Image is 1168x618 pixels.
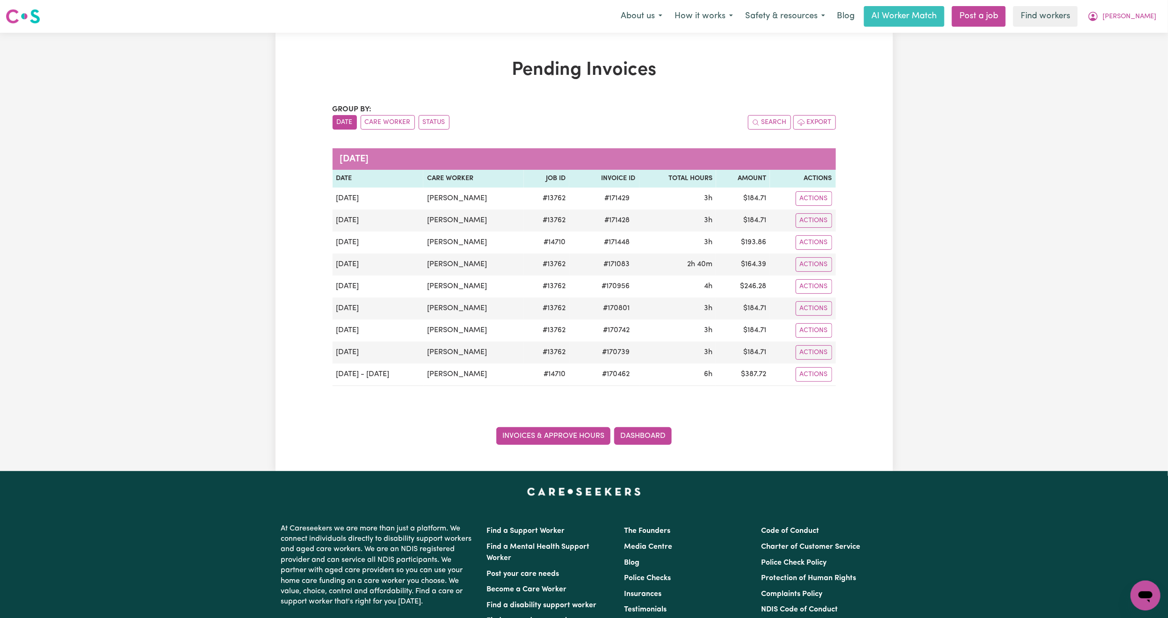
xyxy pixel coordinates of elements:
[524,320,569,342] td: # 13762
[704,305,712,312] span: 3 hours
[831,6,860,27] a: Blog
[704,327,712,334] span: 3 hours
[524,298,569,320] td: # 13762
[423,188,524,210] td: [PERSON_NAME]
[796,279,832,294] button: Actions
[1013,6,1078,27] a: Find workers
[333,254,423,276] td: [DATE]
[333,364,423,386] td: [DATE] - [DATE]
[952,6,1006,27] a: Post a job
[716,342,770,364] td: $ 184.71
[597,369,636,380] span: # 170462
[761,559,827,567] a: Police Check Policy
[796,257,832,272] button: Actions
[748,115,791,130] button: Search
[739,7,831,26] button: Safety & resources
[423,298,524,320] td: [PERSON_NAME]
[487,602,597,609] a: Find a disability support worker
[1081,7,1162,26] button: My Account
[716,210,770,232] td: $ 184.71
[624,543,672,551] a: Media Centre
[527,488,641,495] a: Careseekers home page
[333,298,423,320] td: [DATE]
[281,520,476,611] p: At Careseekers we are more than just a platform. We connect individuals directly to disability su...
[569,170,639,188] th: Invoice ID
[333,59,836,81] h1: Pending Invoices
[687,261,712,268] span: 2 hours 40 minutes
[597,347,636,358] span: # 170739
[1131,581,1161,611] iframe: Button to launch messaging window, conversation in progress
[796,191,832,206] button: Actions
[598,259,636,270] span: # 171083
[524,342,569,364] td: # 13762
[864,6,944,27] a: AI Worker Match
[624,527,670,535] a: The Founders
[796,323,832,338] button: Actions
[333,276,423,298] td: [DATE]
[333,170,423,188] th: Date
[716,320,770,342] td: $ 184.71
[716,254,770,276] td: $ 164.39
[496,427,610,445] a: Invoices & Approve Hours
[796,235,832,250] button: Actions
[419,115,450,130] button: sort invoices by paid status
[796,367,832,382] button: Actions
[599,215,636,226] span: # 171428
[716,364,770,386] td: $ 387.72
[333,148,836,170] caption: [DATE]
[361,115,415,130] button: sort invoices by care worker
[761,527,819,535] a: Code of Conduct
[1103,12,1156,22] span: [PERSON_NAME]
[524,254,569,276] td: # 13762
[761,574,856,582] a: Protection of Human Rights
[615,7,668,26] button: About us
[423,364,524,386] td: [PERSON_NAME]
[704,217,712,224] span: 3 hours
[524,232,569,254] td: # 14710
[761,590,822,598] a: Complaints Policy
[524,364,569,386] td: # 14710
[716,298,770,320] td: $ 184.71
[333,320,423,342] td: [DATE]
[761,606,838,613] a: NDIS Code of Conduct
[524,276,569,298] td: # 13762
[624,606,667,613] a: Testimonials
[796,301,832,316] button: Actions
[423,210,524,232] td: [PERSON_NAME]
[6,8,40,25] img: Careseekers logo
[716,276,770,298] td: $ 246.28
[598,325,636,336] span: # 170742
[333,342,423,364] td: [DATE]
[793,115,836,130] button: Export
[704,371,712,378] span: 6 hours
[524,188,569,210] td: # 13762
[624,559,639,567] a: Blog
[423,342,524,364] td: [PERSON_NAME]
[423,170,524,188] th: Care Worker
[796,213,832,228] button: Actions
[333,106,372,113] span: Group by:
[796,345,832,360] button: Actions
[423,254,524,276] td: [PERSON_NAME]
[487,570,559,578] a: Post your care needs
[614,427,672,445] a: Dashboard
[668,7,739,26] button: How it works
[704,195,712,202] span: 3 hours
[333,210,423,232] td: [DATE]
[423,320,524,342] td: [PERSON_NAME]
[639,170,716,188] th: Total Hours
[598,303,636,314] span: # 170801
[487,527,565,535] a: Find a Support Worker
[716,170,770,188] th: Amount
[716,232,770,254] td: $ 193.86
[423,276,524,298] td: [PERSON_NAME]
[487,586,567,593] a: Become a Care Worker
[487,543,590,562] a: Find a Mental Health Support Worker
[716,188,770,210] td: $ 184.71
[333,188,423,210] td: [DATE]
[596,281,636,292] span: # 170956
[770,170,836,188] th: Actions
[704,283,712,290] span: 4 hours
[624,574,671,582] a: Police Checks
[761,543,860,551] a: Charter of Customer Service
